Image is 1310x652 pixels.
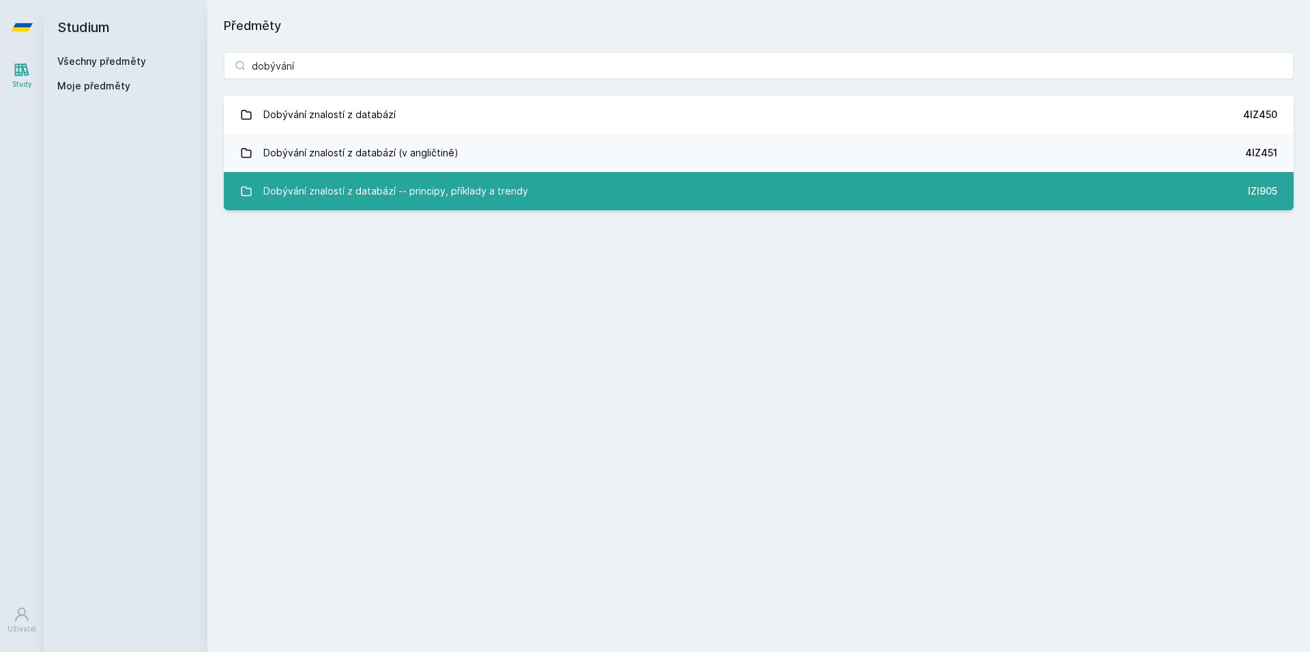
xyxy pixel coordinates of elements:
[3,55,41,96] a: Study
[3,599,41,641] a: Uživatel
[8,624,36,634] div: Uživatel
[224,16,1294,36] h1: Předměty
[263,139,458,167] div: Dobývání znalostí z databází (v angličtině)
[57,55,146,67] a: Všechny předměty
[57,79,130,93] span: Moje předměty
[1243,108,1277,122] div: 4IZ450
[263,178,528,205] div: Dobývání znalostí z databází -- principy, příklady a trendy
[224,134,1294,172] a: Dobývání znalostí z databází (v angličtině) 4IZ451
[224,96,1294,134] a: Dobývání znalostí z databází 4IZ450
[1245,146,1277,160] div: 4IZ451
[263,101,396,128] div: Dobývání znalostí z databází
[12,79,32,89] div: Study
[224,172,1294,210] a: Dobývání znalostí z databází -- principy, příklady a trendy IZI905
[1248,184,1277,198] div: IZI905
[224,52,1294,79] input: Název nebo ident předmětu…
